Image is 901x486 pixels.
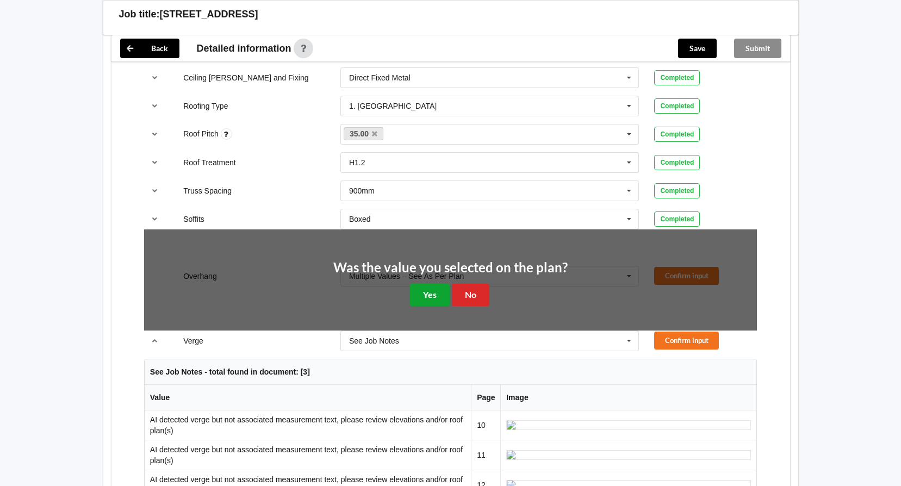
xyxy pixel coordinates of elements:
[183,186,232,195] label: Truss Spacing
[144,124,165,144] button: reference-toggle
[349,215,371,223] div: Boxed
[654,211,700,227] div: Completed
[160,8,258,21] h3: [STREET_ADDRESS]
[410,284,450,306] button: Yes
[349,102,437,110] div: 1. [GEOGRAPHIC_DATA]
[183,129,220,138] label: Roof Pitch
[678,39,717,58] button: Save
[654,70,700,85] div: Completed
[145,359,756,385] th: See Job Notes - total found in document: [3]
[349,74,411,82] div: Direct Fixed Metal
[197,43,291,53] span: Detailed information
[349,159,365,166] div: H1.2
[183,215,204,223] label: Soffits
[654,98,700,114] div: Completed
[144,68,165,88] button: reference-toggle
[183,337,203,345] label: Verge
[471,440,500,470] td: 11
[144,96,165,116] button: reference-toggle
[145,410,471,440] td: AI detected verge but not associated measurement text, please review elevations and/or roof plan(s)
[349,337,399,345] div: See Job Notes
[471,385,500,410] th: Page
[144,153,165,172] button: reference-toggle
[500,385,756,410] th: Image
[654,183,700,198] div: Completed
[349,187,375,195] div: 900mm
[120,39,179,58] button: Back
[506,420,751,430] img: ai_input-page10-Verge-c0.jpeg
[145,385,471,410] th: Value
[183,73,308,82] label: Ceiling [PERSON_NAME] and Fixing
[145,440,471,470] td: AI detected verge but not associated measurement text, please review elevations and/or roof plan(s)
[183,158,236,167] label: Roof Treatment
[506,450,751,460] img: ai_input-page11-Verge-c1.jpeg
[452,284,489,306] button: No
[333,259,568,276] h2: Was the value you selected on the plan?
[654,155,700,170] div: Completed
[144,331,165,351] button: reference-toggle
[144,209,165,229] button: reference-toggle
[119,8,160,21] h3: Job title:
[471,410,500,440] td: 10
[144,181,165,201] button: reference-toggle
[654,332,719,350] button: Confirm input
[344,127,384,140] a: 35.00
[183,102,228,110] label: Roofing Type
[654,127,700,142] div: Completed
